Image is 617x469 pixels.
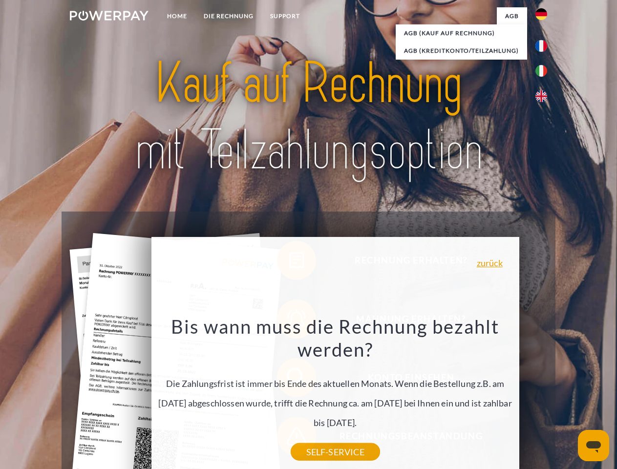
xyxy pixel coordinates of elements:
h3: Bis wann muss die Rechnung bezahlt werden? [157,315,513,362]
a: DIE RECHNUNG [195,7,262,25]
a: Home [159,7,195,25]
a: AGB (Kauf auf Rechnung) [396,24,527,42]
a: AGB (Kreditkonto/Teilzahlung) [396,42,527,60]
a: SELF-SERVICE [291,443,380,461]
img: it [535,65,547,77]
a: agb [497,7,527,25]
a: zurück [477,258,503,267]
img: en [535,90,547,102]
a: SUPPORT [262,7,308,25]
img: title-powerpay_de.svg [93,47,524,187]
div: Die Zahlungsfrist ist immer bis Ende des aktuellen Monats. Wenn die Bestellung z.B. am [DATE] abg... [157,315,513,452]
img: logo-powerpay-white.svg [70,11,149,21]
iframe: Schaltfläche zum Öffnen des Messaging-Fensters [578,430,609,461]
img: de [535,8,547,20]
img: fr [535,40,547,52]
